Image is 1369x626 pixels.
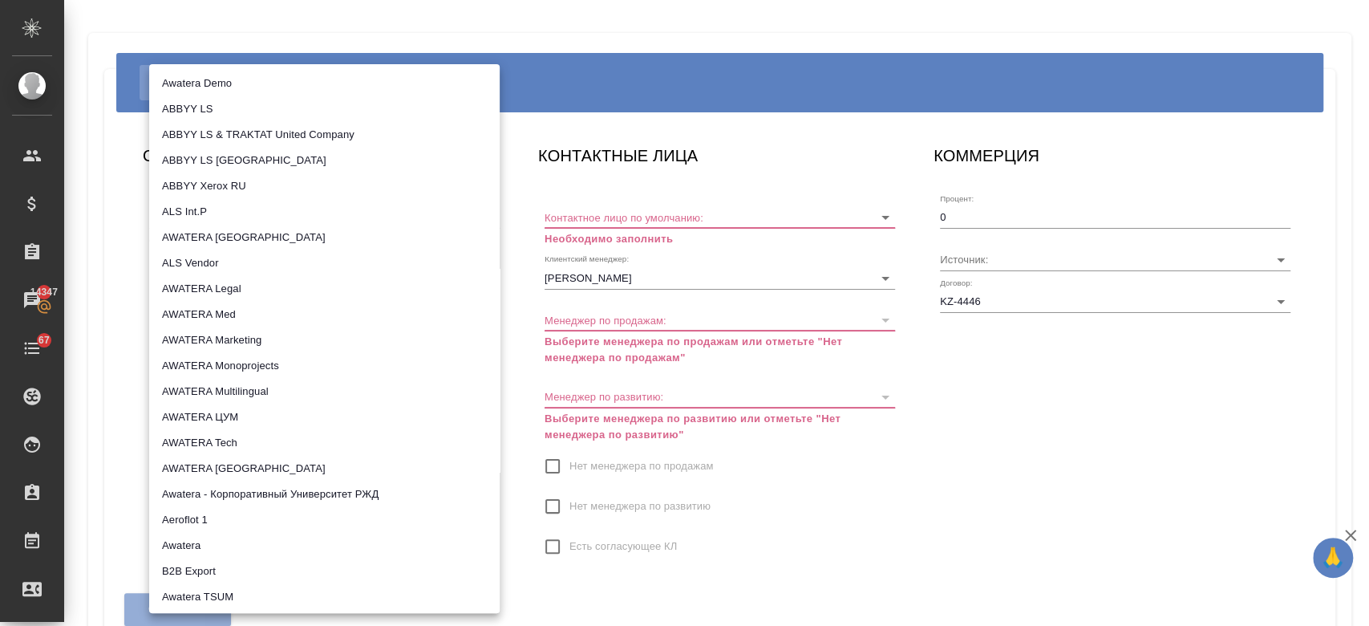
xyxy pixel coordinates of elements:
[149,533,500,559] li: Awatera
[149,148,500,173] li: ABBYY LS [GEOGRAPHIC_DATA]
[149,327,500,353] li: AWATERA Marketing
[149,379,500,404] li: AWATERA Multilingual
[149,456,500,482] li: AWATERA [GEOGRAPHIC_DATA]
[149,122,500,148] li: ABBYY LS & TRAKTAT United Company
[149,404,500,430] li: AWATERA ЦУМ
[149,482,500,507] li: Awatera - Корпоративный Университет РЖД
[149,507,500,533] li: Aeroflot 1
[149,199,500,225] li: ALS Int.P
[149,302,500,327] li: AWATERA Med
[149,276,500,302] li: AWATERA Legal
[149,96,500,122] li: ABBYY LS
[149,71,500,96] li: Awatera Demo
[149,250,500,276] li: ALS Vendor
[149,559,500,584] li: B2B Export
[149,353,500,379] li: AWATERA Monoprojects
[149,225,500,250] li: AWATERA [GEOGRAPHIC_DATA]
[149,173,500,199] li: ABBYY Xerox RU
[149,584,500,610] li: Awatera TSUM
[149,430,500,456] li: AWATERA Tech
